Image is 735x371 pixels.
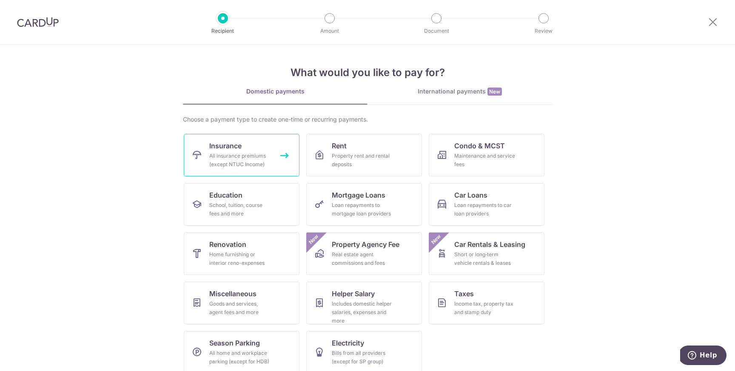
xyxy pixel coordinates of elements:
[332,289,375,299] span: Helper Salary
[209,349,271,366] div: All home and workplace parking (except for HDB)
[454,190,487,200] span: Car Loans
[209,289,256,299] span: Miscellaneous
[429,232,443,246] span: New
[454,239,525,249] span: Car Rentals & Leasing
[454,201,516,218] div: Loan repayments to car loan providers
[429,183,544,226] a: Car LoansLoan repayments to car loan providers
[429,134,544,176] a: Condo & MCSTMaintenance and service fees
[487,88,502,96] span: New
[209,152,271,169] div: All insurance premiums (except NTUC Income)
[332,141,347,151] span: Rent
[332,250,393,267] div: Real estate agent commissions and fees
[332,190,385,200] span: Mortgage Loans
[454,250,516,267] div: Short or long‑term vehicle rentals & leases
[184,134,299,176] a: InsuranceAll insurance premiums (except NTUC Income)
[454,289,474,299] span: Taxes
[332,152,393,169] div: Property rent and rental deposits
[306,134,422,176] a: RentProperty rent and rental deposits
[298,27,361,35] p: Amount
[454,300,516,317] div: Income tax, property tax and stamp duty
[367,87,552,96] div: International payments
[680,346,726,367] iframe: Opens a widget where you can find more information
[209,190,242,200] span: Education
[209,338,260,348] span: Season Parking
[183,115,552,124] div: Choose a payment type to create one-time or recurring payments.
[209,141,242,151] span: Insurance
[306,282,422,324] a: Helper SalaryIncludes domestic helper salaries, expenses and more
[332,300,393,325] div: Includes domestic helper salaries, expenses and more
[306,183,422,226] a: Mortgage LoansLoan repayments to mortgage loan providers
[332,349,393,366] div: Bills from all providers (except for SP group)
[184,232,299,275] a: RenovationHome furnishing or interior reno-expenses
[183,65,552,80] h4: What would you like to pay for?
[454,141,505,151] span: Condo & MCST
[191,27,254,35] p: Recipient
[209,239,246,249] span: Renovation
[454,152,516,169] div: Maintenance and service fees
[306,232,422,275] a: Property Agency FeeReal estate agent commissions and feesNew
[332,239,399,249] span: Property Agency Fee
[17,17,59,27] img: CardUp
[209,201,271,218] div: School, tuition, course fees and more
[429,232,544,275] a: Car Rentals & LeasingShort or long‑term vehicle rentals & leasesNew
[405,27,468,35] p: Document
[184,282,299,324] a: MiscellaneousGoods and services, agent fees and more
[332,201,393,218] div: Loan repayments to mortgage loan providers
[332,338,364,348] span: Electricity
[183,87,367,96] div: Domestic payments
[512,27,575,35] p: Review
[429,282,544,324] a: TaxesIncome tax, property tax and stamp duty
[307,232,321,246] span: New
[184,183,299,226] a: EducationSchool, tuition, course fees and more
[209,300,271,317] div: Goods and services, agent fees and more
[209,250,271,267] div: Home furnishing or interior reno-expenses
